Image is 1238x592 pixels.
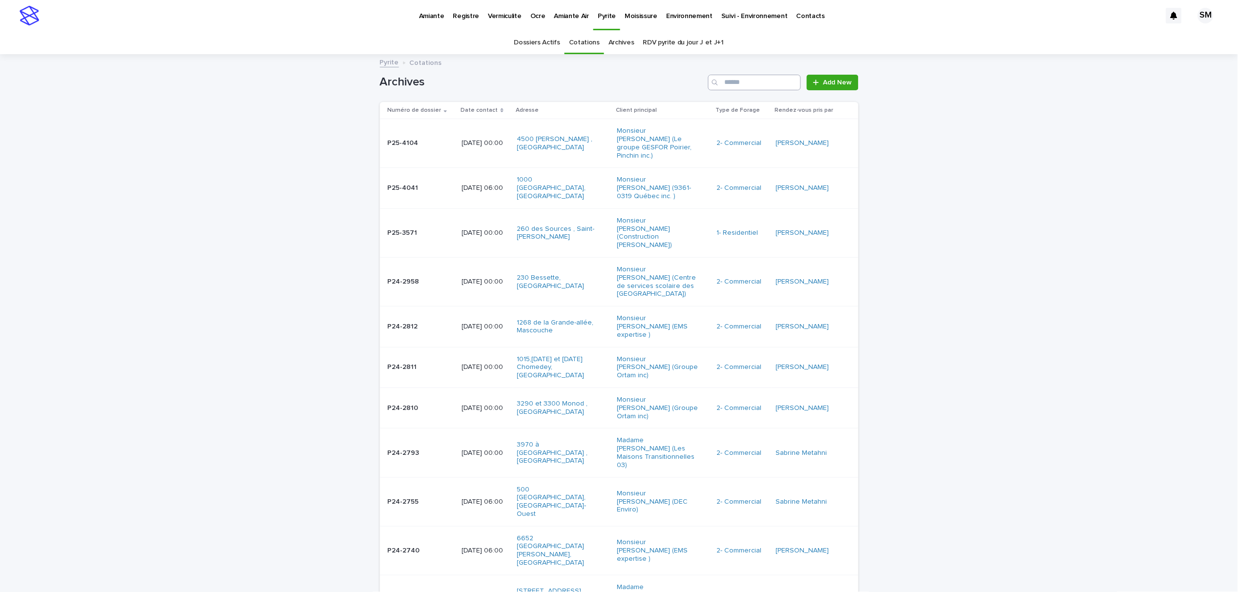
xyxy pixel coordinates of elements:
[776,363,829,371] a: [PERSON_NAME]
[388,227,420,237] p: P25-3571
[616,105,657,116] p: Client principal
[388,137,420,147] p: P25-4104
[517,176,599,200] a: 1000 [GEOGRAPHIC_DATA], [GEOGRAPHIC_DATA]
[717,323,762,331] a: 2- Commercial
[617,436,698,469] a: Madame [PERSON_NAME] (Les Maisons Transitionnelles 03)
[380,208,859,257] tr: P25-3571P25-3571 [DATE] 00:00260 des Sources , Saint-[PERSON_NAME] Monsieur [PERSON_NAME] (Constr...
[717,278,762,286] a: 2- Commercial
[775,105,834,116] p: Rendez-vous pris par
[462,449,509,457] p: [DATE] 00:00
[462,547,509,555] p: [DATE] 06:00
[388,402,420,412] p: P24-2810
[717,547,762,555] a: 2- Commercial
[517,355,599,380] a: 1015,[DATE] et [DATE] Chomedey, [GEOGRAPHIC_DATA]
[617,396,698,420] a: Monsieur [PERSON_NAME] (Groupe Ortam inc)
[388,496,421,506] p: P24-2755
[776,323,829,331] a: [PERSON_NAME]
[517,319,599,335] a: 1268 de la Grande-allée, Mascouche
[514,31,560,54] a: Dossiers Actifs
[1198,8,1214,23] div: SM
[380,306,859,347] tr: P24-2812P24-2812 [DATE] 00:001268 de la Grande-allée, Mascouche Monsieur [PERSON_NAME] (EMS exper...
[617,127,698,160] a: Monsieur [PERSON_NAME] (Le groupe GESFOR Poirier, Pinchin inc.)
[776,498,827,506] a: Sabrine Metahni
[517,400,599,416] a: 3290 et 3300 Monod , [GEOGRAPHIC_DATA]
[462,229,509,237] p: [DATE] 00:00
[776,547,829,555] a: [PERSON_NAME]
[617,490,698,514] a: Monsieur [PERSON_NAME] (DEC Enviro)
[380,56,399,67] a: Pyrite
[617,217,698,249] a: Monsieur [PERSON_NAME] (Construction [PERSON_NAME])
[462,404,509,412] p: [DATE] 00:00
[517,274,599,290] a: 230 Bessette, [GEOGRAPHIC_DATA]
[516,105,539,116] p: Adresse
[716,105,760,116] p: Type de Forage
[617,265,698,298] a: Monsieur [PERSON_NAME] (Centre de services scolaire des [GEOGRAPHIC_DATA])
[717,498,762,506] a: 2- Commercial
[807,75,858,90] a: Add New
[462,184,509,192] p: [DATE] 06:00
[708,75,801,90] input: Search
[388,321,420,331] p: P24-2812
[380,526,859,575] tr: P24-2740P24-2740 [DATE] 06:006652 [GEOGRAPHIC_DATA][PERSON_NAME], [GEOGRAPHIC_DATA] Monsieur [PER...
[717,139,762,147] a: 2- Commercial
[609,31,634,54] a: Archives
[388,276,421,286] p: P24-2958
[380,429,859,477] tr: P24-2793P24-2793 [DATE] 00:003970 à [GEOGRAPHIC_DATA] , [GEOGRAPHIC_DATA] Madame [PERSON_NAME] (L...
[517,225,599,242] a: 260 des Sources , Saint-[PERSON_NAME]
[717,404,762,412] a: 2- Commercial
[717,363,762,371] a: 2- Commercial
[388,361,419,371] p: P24-2811
[20,6,39,25] img: stacker-logo-s-only.png
[380,119,859,168] tr: P25-4104P25-4104 [DATE] 00:004500 [PERSON_NAME] , [GEOGRAPHIC_DATA] Monsieur [PERSON_NAME] (Le gr...
[461,105,498,116] p: Date contact
[380,347,859,388] tr: P24-2811P24-2811 [DATE] 00:001015,[DATE] et [DATE] Chomedey, [GEOGRAPHIC_DATA] Monsieur [PERSON_N...
[517,534,599,567] a: 6652 [GEOGRAPHIC_DATA][PERSON_NAME], [GEOGRAPHIC_DATA]
[517,486,599,518] a: 500 [GEOGRAPHIC_DATA], [GEOGRAPHIC_DATA]-Ouest
[462,498,509,506] p: [DATE] 06:00
[776,184,829,192] a: [PERSON_NAME]
[643,31,724,54] a: RDV pyrite du jour J et J+1
[388,447,421,457] p: P24-2793
[380,168,859,208] tr: P25-4041P25-4041 [DATE] 06:001000 [GEOGRAPHIC_DATA], [GEOGRAPHIC_DATA] Monsieur [PERSON_NAME] (93...
[776,404,829,412] a: [PERSON_NAME]
[462,139,509,147] p: [DATE] 00:00
[410,57,442,67] p: Cotations
[380,388,859,428] tr: P24-2810P24-2810 [DATE] 00:003290 et 3300 Monod , [GEOGRAPHIC_DATA] Monsieur [PERSON_NAME] (Group...
[462,323,509,331] p: [DATE] 00:00
[517,135,599,152] a: 4500 [PERSON_NAME] , [GEOGRAPHIC_DATA]
[388,545,422,555] p: P24-2740
[380,257,859,306] tr: P24-2958P24-2958 [DATE] 00:00230 Bessette, [GEOGRAPHIC_DATA] Monsieur [PERSON_NAME] (Centre de se...
[380,477,859,526] tr: P24-2755P24-2755 [DATE] 06:00500 [GEOGRAPHIC_DATA], [GEOGRAPHIC_DATA]-Ouest Monsieur [PERSON_NAME...
[776,229,829,237] a: [PERSON_NAME]
[380,75,705,89] h1: Archives
[823,79,852,86] span: Add New
[717,449,762,457] a: 2- Commercial
[517,441,599,465] a: 3970 à [GEOGRAPHIC_DATA] , [GEOGRAPHIC_DATA]
[462,363,509,371] p: [DATE] 00:00
[717,184,762,192] a: 2- Commercial
[776,278,829,286] a: [PERSON_NAME]
[569,31,600,54] a: Cotations
[617,314,698,339] a: Monsieur [PERSON_NAME] (EMS expertise )
[462,278,509,286] p: [DATE] 00:00
[617,176,698,200] a: Monsieur [PERSON_NAME] (9361-0319 Québec inc. )
[617,355,698,380] a: Monsieur [PERSON_NAME] (Groupe Ortam inc)
[776,139,829,147] a: [PERSON_NAME]
[617,538,698,563] a: Monsieur [PERSON_NAME] (EMS expertise )
[717,229,758,237] a: 1- Residentiel
[388,182,420,192] p: P25-4041
[388,105,441,116] p: Numéro de dossier
[776,449,827,457] a: Sabrine Metahni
